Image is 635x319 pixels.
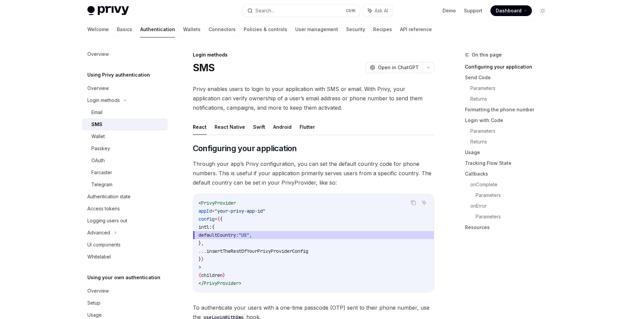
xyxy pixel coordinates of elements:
a: SMS [82,118,168,130]
span: { [217,216,220,222]
a: Resources [465,222,553,233]
a: Support [464,7,482,14]
h5: Using Privy authentication [87,71,150,79]
a: Parameters [470,126,553,136]
a: Returns [470,136,553,147]
div: UI components [87,241,121,249]
span: < [199,200,201,206]
a: Authentication state [82,191,168,203]
a: Whitelabel [82,251,168,263]
div: Farcaster [91,169,112,177]
a: Setup [82,297,168,309]
span: Dashboard [496,7,522,14]
div: OAuth [91,156,105,165]
a: Login with Code [465,115,553,126]
span: Ctrl K [346,8,356,13]
div: SMS [91,120,102,128]
span: On this page [472,51,502,59]
span: { [212,224,215,230]
a: Overview [82,285,168,297]
div: Passkey [91,144,110,152]
div: Access tokens [87,205,120,213]
span: Through your app’s Privy configuration, you can set the default country code for phone numbers. T... [193,159,434,187]
a: onComplete [470,179,553,190]
img: light logo [87,6,129,15]
div: Logging users out [87,217,127,225]
span: } [223,272,225,278]
span: > [199,264,201,270]
button: Android [273,119,292,135]
div: Telegram [91,181,112,189]
div: Advanced [87,229,110,237]
span: Configuring your application [193,143,297,154]
span: Open in ChatGPT [378,64,419,71]
a: Authentication [140,21,175,37]
a: Dashboard [490,5,532,16]
a: Parameters [476,190,553,201]
a: Tracking Flow State [465,158,553,169]
button: Search...CtrlK [243,5,360,17]
div: Email [91,108,102,116]
span: intl: [199,224,212,230]
div: Whitelabel [87,253,111,261]
button: Open in ChatGPT [366,62,423,73]
a: Access tokens [82,203,168,215]
a: Email [82,106,168,118]
span: Ask AI [375,7,388,14]
span: config [199,216,215,222]
button: Flutter [300,119,315,135]
span: > [239,280,241,286]
span: PrivyProvider [201,200,236,206]
a: API reference [400,21,432,37]
span: Privy enables users to login to your application with SMS or email. With Privy, your application ... [193,84,434,112]
a: Telegram [82,179,168,191]
div: Authentication state [87,193,131,201]
a: Overview [82,82,168,94]
h1: SMS [193,62,215,74]
a: User management [295,21,338,37]
span: PrivyProvider [204,280,239,286]
a: Logging users out [82,215,168,227]
span: </ [199,280,204,286]
a: Wallets [183,21,201,37]
span: = [212,208,215,214]
a: Welcome [87,21,109,37]
a: Recipes [373,21,392,37]
a: UI components [82,239,168,251]
a: Basics [117,21,132,37]
button: Ask AI [420,198,428,207]
button: React [193,119,207,135]
button: React Native [215,119,245,135]
div: Login methods [87,96,120,104]
a: onError [470,201,553,211]
a: Returns [470,94,553,104]
span: }, [199,240,204,246]
a: Configuring your application [465,62,553,72]
div: Login methods [193,51,434,58]
span: defaultCountry: [199,232,239,238]
span: } [201,256,204,262]
a: Passkey [82,142,168,154]
span: "your-privy-app-id" [215,208,265,214]
div: Search... [255,7,274,15]
span: , [249,232,252,238]
a: Security [346,21,365,37]
button: Toggle dark mode [537,5,548,16]
a: OAuth [82,154,168,167]
a: Send Code [465,72,553,83]
a: Callbacks [465,169,553,179]
span: ... [199,248,207,254]
h5: Using your own authentication [87,274,160,282]
div: Wallet [91,132,105,140]
div: Setup [87,299,100,307]
span: { [199,272,201,278]
a: Parameters [470,83,553,94]
span: appId [199,208,212,214]
a: Overview [82,48,168,60]
span: = [215,216,217,222]
span: } [199,256,201,262]
a: Wallet [82,130,168,142]
span: children [201,272,223,278]
a: Demo [443,7,456,14]
a: Usage [465,147,553,158]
